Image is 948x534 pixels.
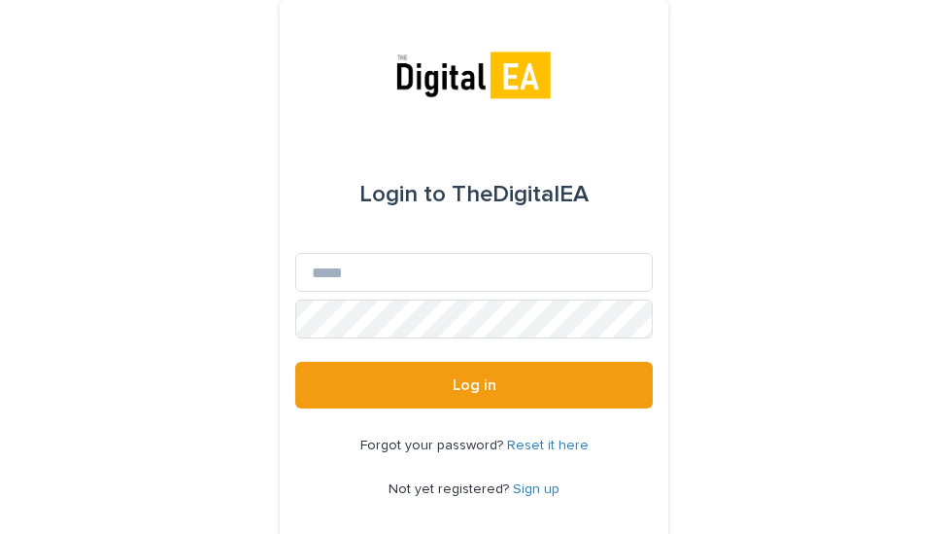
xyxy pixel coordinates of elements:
span: Login to [359,183,446,206]
span: Not yet registered? [389,482,513,496]
span: Log in [453,377,496,393]
img: mpnAKsivTWiDOsumdcjk [390,47,558,105]
a: Sign up [513,482,559,496]
span: Forgot your password? [360,439,507,452]
a: Reset it here [507,439,589,452]
div: TheDigitalEA [359,167,589,222]
button: Log in [295,362,653,409]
